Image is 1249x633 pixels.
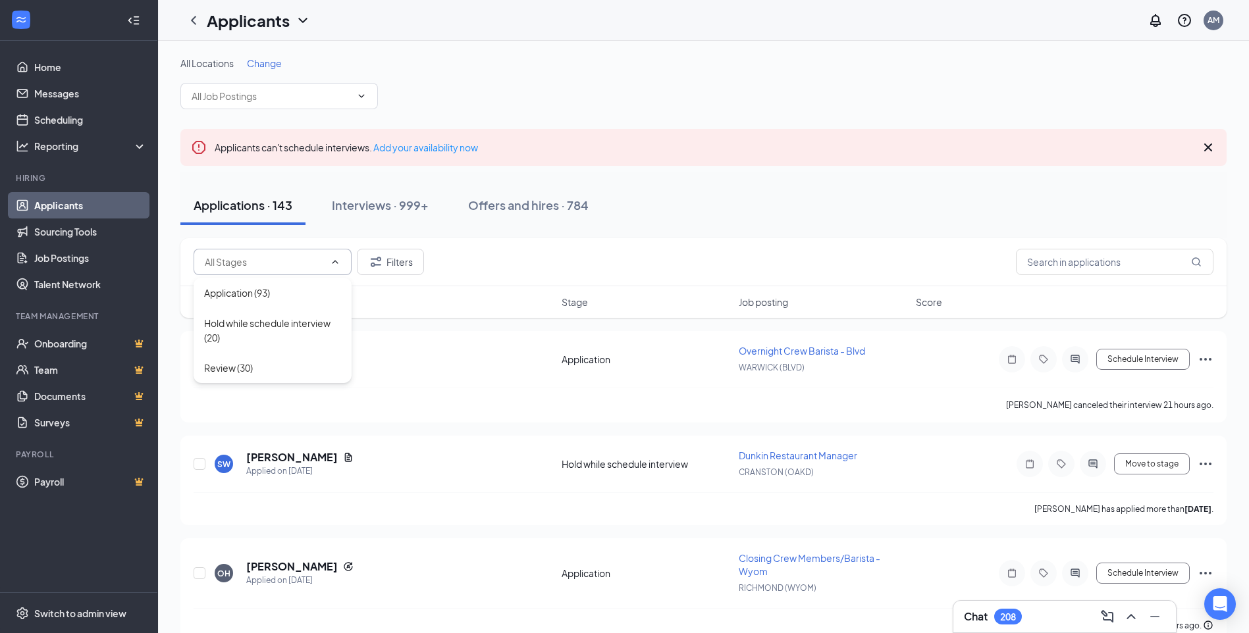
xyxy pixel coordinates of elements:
[1191,257,1202,267] svg: MagnifyingGlass
[1100,609,1115,624] svg: ComposeMessage
[295,13,311,28] svg: ChevronDown
[1096,563,1190,584] button: Schedule Interview
[1036,354,1051,365] svg: Tag
[34,607,126,620] div: Switch to admin view
[16,311,144,322] div: Team Management
[1184,504,1211,514] b: [DATE]
[739,467,814,477] span: CRANSTON (OAKD)
[16,607,29,620] svg: Settings
[1067,568,1083,578] svg: ActiveChat
[194,197,292,213] div: Applications · 143
[34,468,147,495] a: PayrollCrown
[368,254,384,270] svg: Filter
[34,409,147,436] a: SurveysCrown
[34,245,147,271] a: Job Postings
[34,54,147,80] a: Home
[1147,609,1163,624] svg: Minimize
[14,13,28,26] svg: WorkstreamLogo
[246,559,338,574] h5: [PERSON_NAME]
[739,449,857,461] span: Dunkin Restaurant Manager
[1034,503,1213,515] p: [PERSON_NAME] has applied more than .
[1121,606,1142,627] button: ChevronUp
[1198,565,1213,581] svg: Ellipses
[1004,568,1020,578] svg: Note
[1036,568,1051,578] svg: Tag
[1067,354,1083,365] svg: ActiveChat
[246,465,354,478] div: Applied on [DATE]
[217,568,230,579] div: OH
[468,197,589,213] div: Offers and hires · 784
[1200,139,1216,155] svg: Cross
[1016,249,1213,275] input: Search in applications
[34,383,147,409] a: DocumentsCrown
[1208,14,1219,26] div: AM
[1204,588,1236,620] div: Open Intercom Messenger
[16,172,144,184] div: Hiring
[562,457,731,470] div: Hold while schedule interview
[186,13,201,28] svg: ChevronLeft
[16,449,144,460] div: Payroll
[343,561,354,572] svg: Reapply
[373,141,478,153] a: Add your availability now
[34,192,147,218] a: Applicants
[1203,620,1213,630] svg: Info
[1096,349,1190,370] button: Schedule Interview
[1022,459,1038,469] svg: Note
[180,57,234,69] span: All Locations
[1123,609,1139,624] svg: ChevronUp
[34,80,147,107] a: Messages
[357,249,424,275] button: Filter Filters
[16,139,29,153] svg: Analysis
[356,91,367,101] svg: ChevronDown
[739,552,880,577] span: Closing Crew Members/Barista - Wyom
[1177,13,1192,28] svg: QuestionInfo
[34,218,147,245] a: Sourcing Tools
[246,574,354,587] div: Applied on [DATE]
[739,363,805,372] span: WARWICK (BLVD)
[34,107,147,133] a: Scheduling
[1004,354,1020,365] svg: Note
[964,609,988,624] h3: Chat
[739,583,816,593] span: RICHMOND (WYOM)
[739,295,788,309] span: Job posting
[1053,459,1069,469] svg: Tag
[215,141,478,153] span: Applicants can't schedule interviews.
[1000,611,1016,622] div: 208
[191,139,207,155] svg: Error
[562,295,588,309] span: Stage
[343,452,354,463] svg: Document
[1148,13,1163,28] svg: Notifications
[1097,606,1118,627] button: ComposeMessage
[1085,459,1101,469] svg: ActiveChat
[204,361,253,375] div: Review (30)
[247,57,282,69] span: Change
[204,316,341,345] div: Hold while schedule interview (20)
[192,89,351,103] input: All Job Postings
[916,295,942,309] span: Score
[246,450,338,465] h5: [PERSON_NAME]
[127,14,140,27] svg: Collapse
[34,330,147,357] a: OnboardingCrown
[1114,453,1190,474] button: Move to stage
[205,255,325,269] input: All Stages
[562,353,731,366] div: Application
[217,459,230,470] div: SW
[332,197,429,213] div: Interviews · 999+
[34,357,147,383] a: TeamCrown
[207,9,290,32] h1: Applicants
[1006,399,1213,412] div: [PERSON_NAME] canceled their interview 21 hours ago.
[34,271,147,297] a: Talent Network
[204,286,270,300] div: Application (93)
[562,567,731,580] div: Application
[739,345,865,357] span: Overnight Crew Barista - Blvd
[1144,606,1165,627] button: Minimize
[34,139,147,153] div: Reporting
[1198,456,1213,472] svg: Ellipses
[330,257,340,267] svg: ChevronUp
[1198,351,1213,367] svg: Ellipses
